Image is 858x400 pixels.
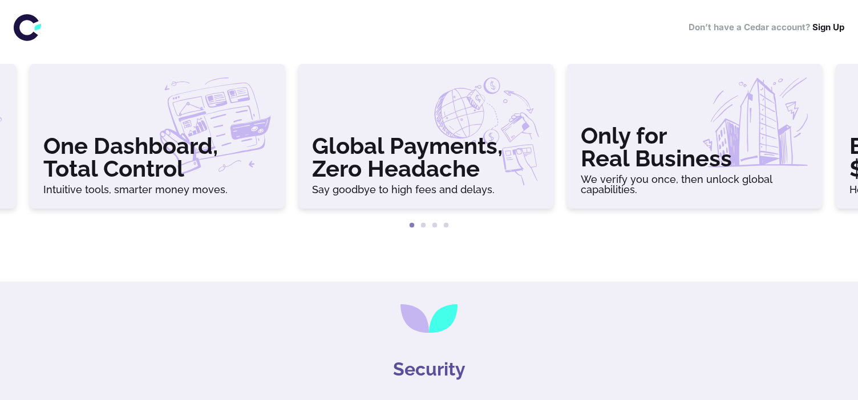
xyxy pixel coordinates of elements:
[581,124,808,170] h3: Only for Real Business
[418,220,429,231] button: 2
[812,22,844,32] a: Sign Up
[312,185,540,195] h6: Say goodbye to high fees and delays.
[393,356,466,383] h4: Security
[440,220,452,231] button: 4
[689,21,844,34] h6: Don’t have a Cedar account?
[43,185,271,195] h6: Intuitive tools, smarter money moves.
[581,174,808,195] h6: We verify you once, then unlock global capabilities.
[312,134,540,180] h3: Global Payments, Zero Headache
[406,220,418,231] button: 1
[429,220,440,231] button: 3
[43,134,271,180] h3: One Dashboard, Total Control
